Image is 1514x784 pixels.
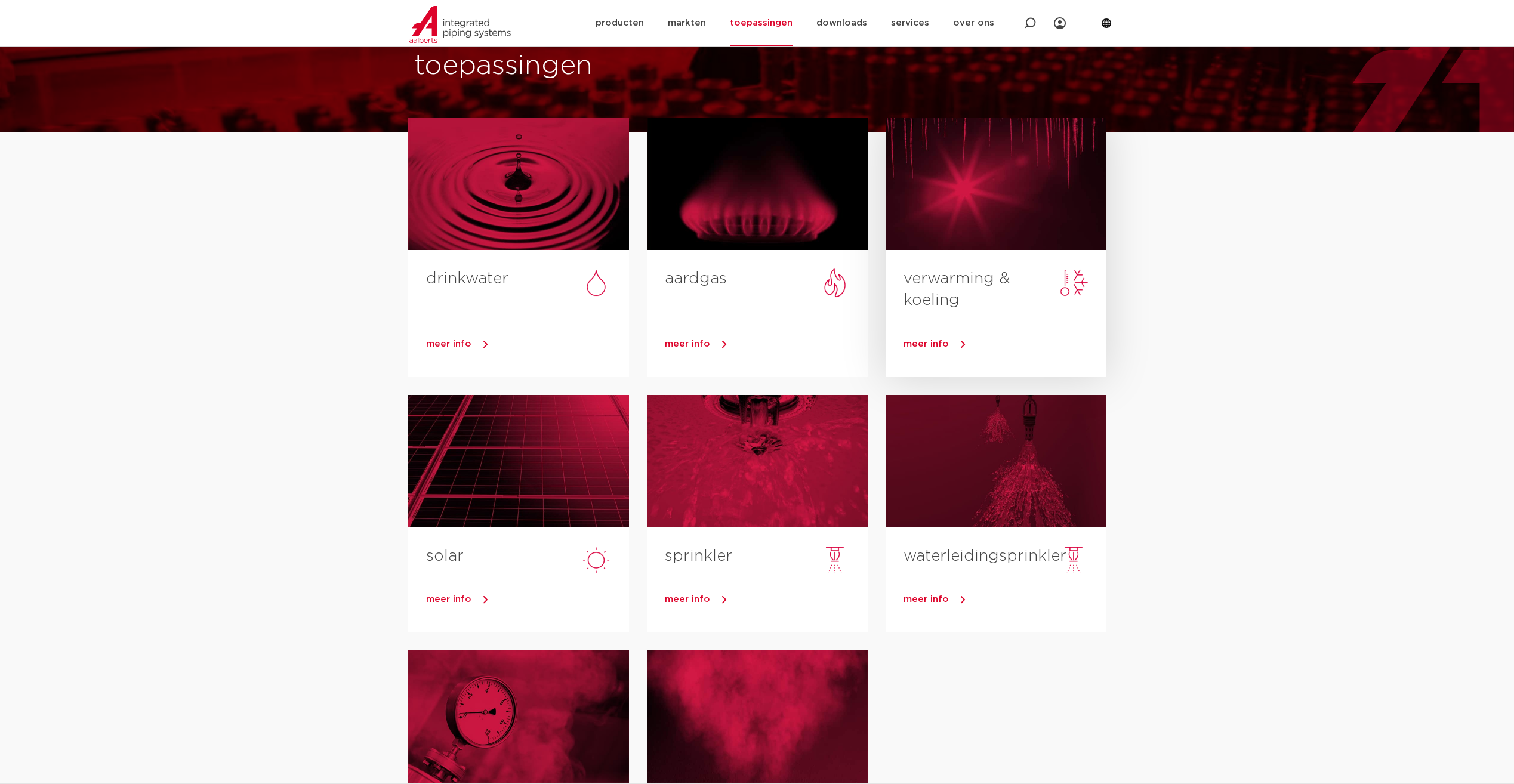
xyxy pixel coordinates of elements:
[904,339,949,348] span: meer info
[904,271,1010,308] a: verwarming & koeling
[665,595,710,604] span: meer info
[426,548,464,564] a: solar
[904,335,1106,353] a: meer info
[665,271,727,286] a: aardgas
[426,339,471,348] span: meer info
[414,47,751,85] h1: toepassingen
[904,595,949,604] span: meer info
[426,335,629,353] a: meer info
[665,339,710,348] span: meer info
[665,591,868,609] a: meer info
[904,591,1106,609] a: meer info
[426,591,629,609] a: meer info
[426,271,508,286] a: drinkwater
[904,548,1066,564] a: waterleidingsprinkler
[665,548,732,564] a: sprinkler
[665,335,868,353] a: meer info
[426,595,471,604] span: meer info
